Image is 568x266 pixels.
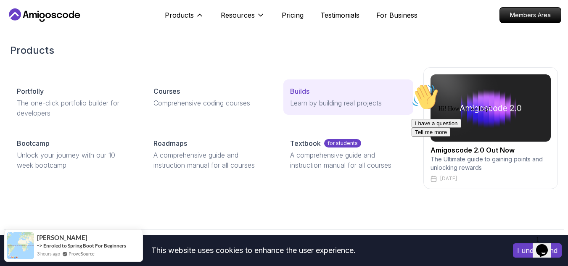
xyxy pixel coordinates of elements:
[17,138,50,148] p: Bootcamp
[221,10,255,20] p: Resources
[37,250,60,257] span: 3 hours ago
[513,243,562,258] button: Accept cookies
[147,79,277,115] a: CoursesComprehensive coding courses
[153,86,180,96] p: Courses
[6,241,500,260] div: This website uses cookies to enhance the user experience.
[17,150,133,170] p: Unlock your journey with our 10 week bootcamp
[17,86,44,96] p: Portfolly
[408,80,560,228] iframe: chat widget
[153,150,270,170] p: A comprehensive guide and instruction manual for all courses
[37,242,42,249] span: ->
[165,10,194,20] p: Products
[221,10,265,27] button: Resources
[3,47,42,56] button: Tell me more
[3,3,155,56] div: 👋Hi! How can we help?I have a questionTell me more
[3,39,53,47] button: I have a question
[147,132,277,177] a: RoadmapsA comprehensive guide and instruction manual for all courses
[290,150,407,170] p: A comprehensive guide and instruction manual for all courses
[290,138,321,148] p: Textbook
[10,79,140,125] a: PortfollyThe one-click portfolio builder for developers
[10,44,558,57] h2: Products
[165,10,204,27] button: Products
[290,86,309,96] p: Builds
[10,132,140,177] a: BootcampUnlock your journey with our 10 week bootcamp
[282,10,304,20] a: Pricing
[431,74,551,142] img: amigoscode 2.0
[320,10,359,20] a: Testimonials
[153,138,187,148] p: Roadmaps
[69,250,95,257] a: ProveSource
[533,232,560,258] iframe: chat widget
[153,98,270,108] p: Comprehensive coding courses
[3,25,83,32] span: Hi! How can we help?
[3,3,30,30] img: :wave:
[500,8,561,23] p: Members Area
[17,98,133,118] p: The one-click portfolio builder for developers
[376,10,417,20] a: For Business
[283,79,413,115] a: BuildsLearn by building real projects
[7,232,34,259] img: provesource social proof notification image
[290,98,407,108] p: Learn by building real projects
[283,132,413,177] a: Textbookfor studentsA comprehensive guide and instruction manual for all courses
[43,242,126,249] a: Enroled to Spring Boot For Beginners
[324,139,361,147] p: for students
[37,234,87,241] span: [PERSON_NAME]
[423,67,558,189] a: amigoscode 2.0Amigoscode 2.0 Out NowThe Ultimate guide to gaining points and unlocking rewards[DATE]
[499,7,561,23] a: Members Area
